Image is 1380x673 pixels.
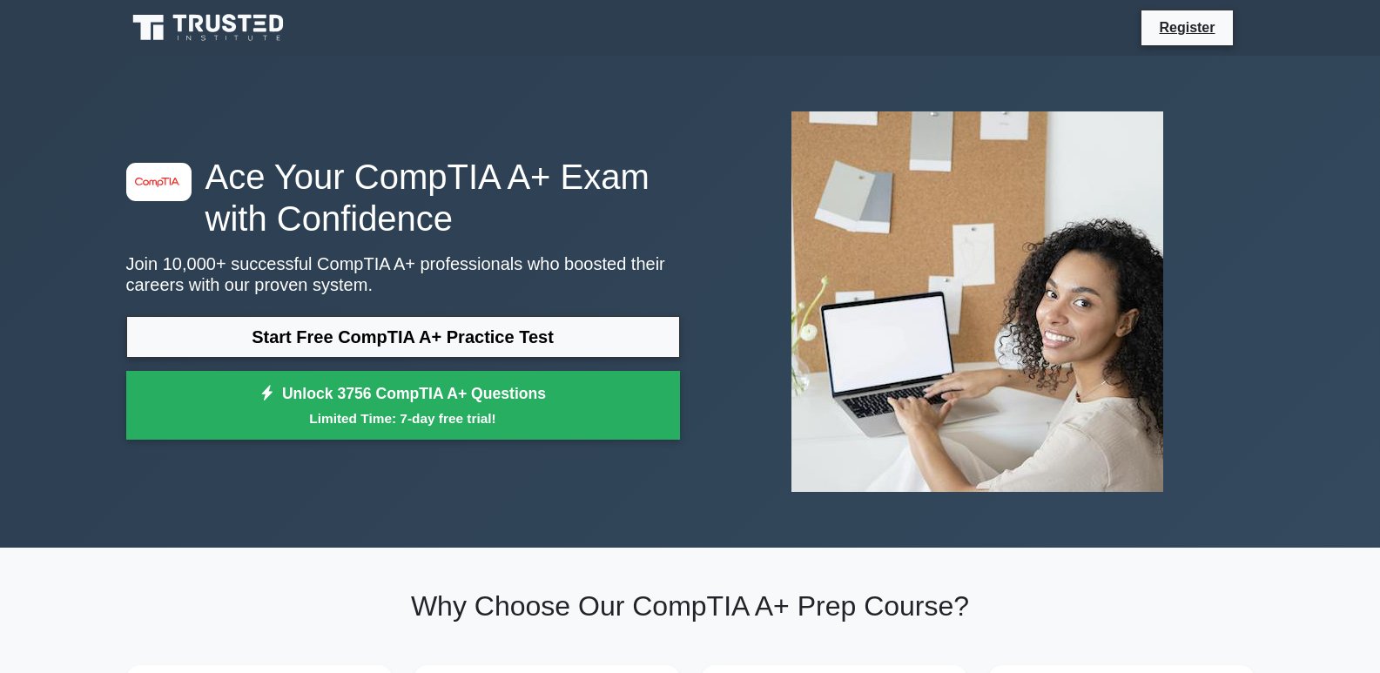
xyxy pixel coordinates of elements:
small: Limited Time: 7-day free trial! [148,408,658,428]
a: Register [1148,17,1225,38]
a: Unlock 3756 CompTIA A+ QuestionsLimited Time: 7-day free trial! [126,371,680,441]
p: Join 10,000+ successful CompTIA A+ professionals who boosted their careers with our proven system. [126,253,680,295]
a: Start Free CompTIA A+ Practice Test [126,316,680,358]
h2: Why Choose Our CompTIA A+ Prep Course? [126,589,1255,623]
h1: Ace Your CompTIA A+ Exam with Confidence [126,156,680,239]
